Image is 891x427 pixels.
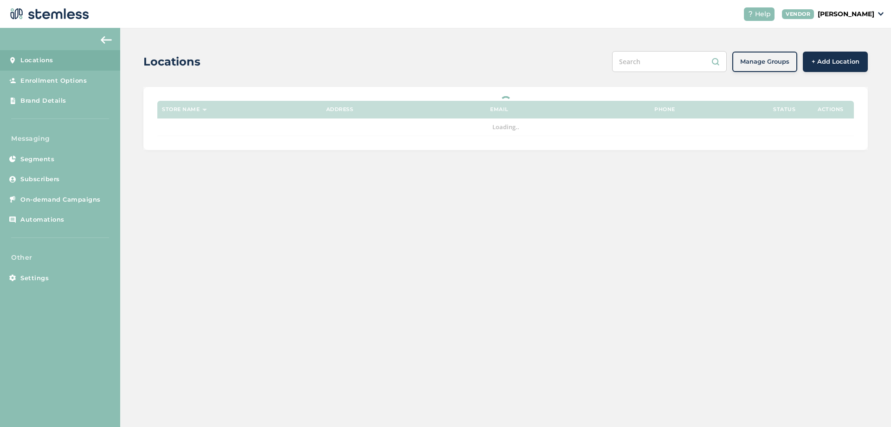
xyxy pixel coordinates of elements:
input: Search [612,51,727,72]
span: Help [755,9,771,19]
p: [PERSON_NAME] [818,9,874,19]
iframe: Chat Widget [845,382,891,427]
button: Manage Groups [732,52,797,72]
span: + Add Location [812,57,859,66]
img: icon-help-white-03924b79.svg [748,11,753,17]
img: icon_down-arrow-small-66adaf34.svg [878,12,884,16]
span: Subscribers [20,175,60,184]
span: Settings [20,274,49,283]
span: Brand Details [20,96,66,105]
span: Locations [20,56,53,65]
img: logo-dark-0685b13c.svg [7,5,89,23]
span: Enrollment Options [20,76,87,85]
button: + Add Location [803,52,868,72]
h2: Locations [143,53,200,70]
span: Segments [20,155,54,164]
span: On-demand Campaigns [20,195,101,204]
div: VENDOR [782,9,814,19]
span: Manage Groups [740,57,789,66]
img: icon-arrow-back-accent-c549486e.svg [101,36,112,44]
span: Automations [20,215,65,224]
